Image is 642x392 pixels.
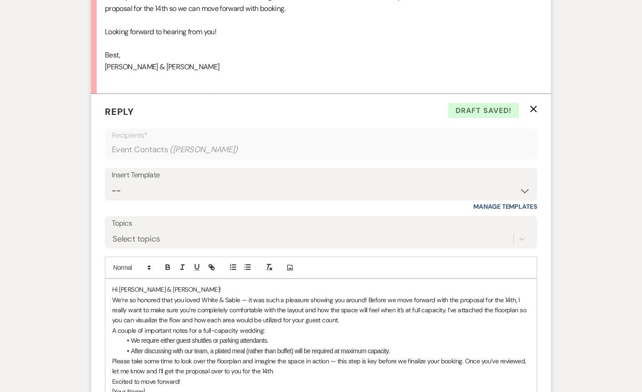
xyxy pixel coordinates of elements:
[105,61,537,73] p: [PERSON_NAME] & [PERSON_NAME]
[112,169,530,182] div: Insert Template
[113,233,160,245] div: Select topics
[112,284,530,294] p: Hi [PERSON_NAME] & [PERSON_NAME]!
[105,26,537,38] p: Looking forward to hearing from you!
[112,377,530,387] p: Excited to move forward!
[121,335,530,346] li: We require either guest shuttles or parking attendants.
[473,202,537,211] a: Manage Templates
[112,217,530,230] label: Topics
[112,141,530,159] div: Event Contacts
[448,103,519,119] span: Draft saved!
[112,356,530,377] p: Please take some time to look over the floorplan and imagine the space in action — this step is k...
[170,144,238,156] span: ( [PERSON_NAME] )
[112,295,530,325] p: We’re so honored that you loved White & Sable — it was such a pleasure showing you around! Before...
[121,346,530,356] li: After discussing with our team, a plated meal (rather than buffet) will be required at maximum ca...
[105,106,134,118] span: Reply
[105,49,537,61] p: Best,
[112,129,530,141] p: Recipients*
[112,325,530,335] p: A couple of important notes for a full-capacity wedding:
